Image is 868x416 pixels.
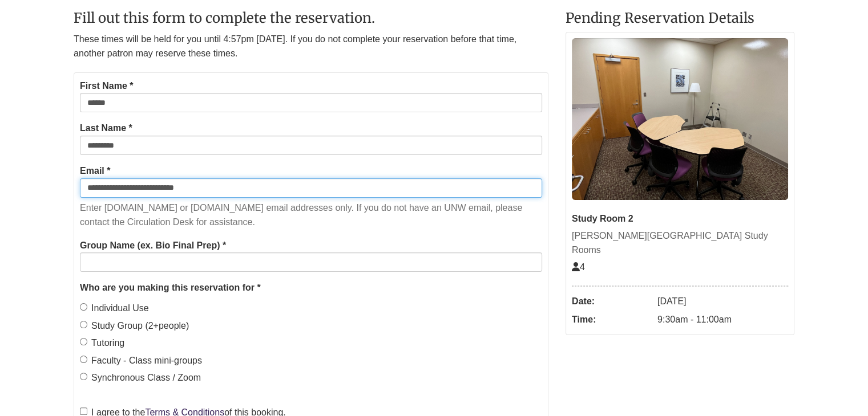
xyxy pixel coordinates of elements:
[80,321,87,328] input: Study Group (2+people)
[572,311,652,329] dt: Time:
[657,311,788,329] dd: 9:30am - 11:00am
[80,407,87,415] input: I agree to theTerms & Conditionsof this booking.
[572,292,652,311] dt: Date:
[566,11,794,26] h2: Pending Reservation Details
[74,11,548,26] h2: Fill out this form to complete the reservation.
[572,229,788,258] div: [PERSON_NAME][GEOGRAPHIC_DATA] Study Rooms
[80,301,149,316] label: Individual Use
[74,32,548,61] p: These times will be held for you until 4:57pm [DATE]. If you do not complete your reservation bef...
[80,373,87,380] input: Synchronous Class / Zoom
[572,38,788,200] img: Study Room 2
[80,164,110,178] label: Email *
[80,356,87,363] input: Faculty - Class mini-groups
[80,238,226,253] label: Group Name (ex. Bio Final Prep) *
[80,353,202,368] label: Faculty - Class mini-groups
[80,121,132,136] label: Last Name *
[572,211,788,226] div: Study Room 2
[80,336,124,350] label: Tutoring
[80,370,201,385] label: Synchronous Class / Zoom
[80,303,87,311] input: Individual Use
[80,319,189,333] label: Study Group (2+people)
[80,338,87,345] input: Tutoring
[657,292,788,311] dd: [DATE]
[80,79,133,93] label: First Name *
[80,280,542,295] legend: Who are you making this reservation for *
[80,201,542,230] p: Enter [DOMAIN_NAME] or [DOMAIN_NAME] email addresses only. If you do not have an UNW email, pleas...
[572,262,585,272] span: The capacity of this space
